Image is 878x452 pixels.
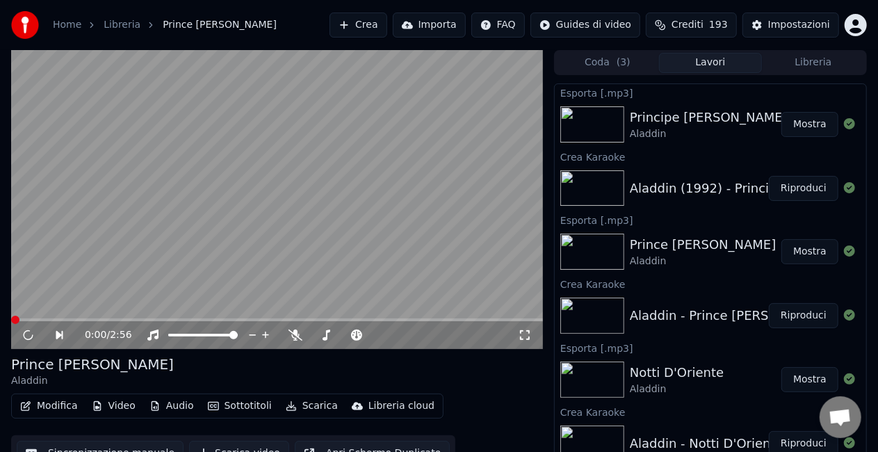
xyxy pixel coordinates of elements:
button: Guides di video [530,13,640,38]
div: Aladdin [630,382,724,396]
div: Esporta [.mp3] [555,211,866,228]
div: Aladdin [630,255,777,268]
div: / [85,328,118,342]
button: Mostra [781,367,838,392]
a: Libreria [104,18,140,32]
button: Mostra [781,112,838,137]
button: Mostra [781,239,838,264]
div: Impostazioni [768,18,830,32]
button: Modifica [15,396,83,416]
button: Lavori [659,53,762,73]
button: Sottotitoli [202,396,277,416]
img: youka [11,11,39,39]
button: Importa [393,13,466,38]
button: Libreria [762,53,865,73]
span: ( 3 ) [617,56,631,70]
nav: breadcrumb [53,18,277,32]
div: Crea Karaoke [555,148,866,165]
span: 193 [709,18,728,32]
button: Riproduci [769,176,838,201]
div: Crea Karaoke [555,275,866,292]
button: Coda [556,53,659,73]
span: Prince [PERSON_NAME] [163,18,277,32]
div: Esporta [.mp3] [555,339,866,356]
button: FAQ [471,13,525,38]
button: Impostazioni [742,13,839,38]
div: Aladdin [11,374,174,388]
button: Crea [330,13,387,38]
button: Audio [144,396,200,416]
div: Libreria cloud [368,399,434,413]
div: Prince [PERSON_NAME] [630,235,777,255]
a: Home [53,18,81,32]
span: Crediti [672,18,704,32]
div: Notti D'Oriente [630,363,724,382]
span: 2:56 [110,328,131,342]
div: Crea Karaoke [555,403,866,420]
div: Aprire la chat [820,396,861,438]
button: Riproduci [769,303,838,328]
div: Esporta [.mp3] [555,84,866,101]
button: Crediti193 [646,13,737,38]
button: Video [86,396,141,416]
span: 0:00 [85,328,106,342]
button: Scarica [280,396,343,416]
div: Prince [PERSON_NAME] [11,355,174,374]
